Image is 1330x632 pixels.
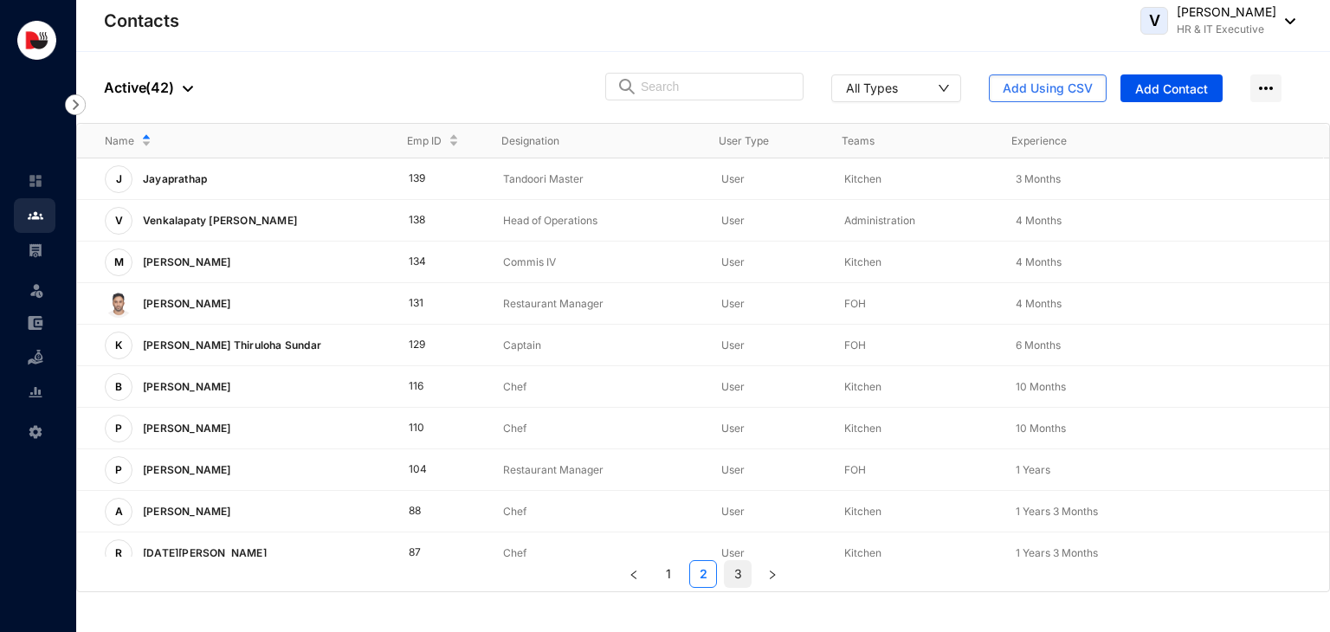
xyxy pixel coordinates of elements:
[104,77,193,98] p: Active ( 42 )
[28,424,43,440] img: settings-unselected.1febfda315e6e19643a1.svg
[132,165,214,193] p: Jayaprathap
[1177,3,1276,21] p: [PERSON_NAME]
[721,380,745,393] span: User
[844,420,987,437] p: Kitchen
[691,124,814,158] th: User Type
[844,295,987,313] p: FOH
[115,340,122,351] span: K
[381,242,476,283] td: 134
[1016,380,1066,393] span: 10 Months
[28,208,43,223] img: people.b0bd17028ad2877b116a.svg
[1016,463,1050,476] span: 1 Years
[474,124,691,158] th: Designation
[689,560,717,588] li: 2
[503,420,694,437] p: Chef
[381,449,476,491] td: 104
[503,461,694,479] p: Restaurant Manager
[767,570,778,580] span: right
[655,560,682,588] li: 1
[132,207,304,235] p: Venkalapaty [PERSON_NAME]
[1016,297,1062,310] span: 4 Months
[14,340,55,375] li: Loan
[844,254,987,271] p: Kitchen
[115,548,122,558] span: R
[1016,546,1098,559] span: 1 Years 3 Months
[641,74,792,100] input: Search
[503,212,694,229] p: Head of Operations
[724,560,752,588] li: 3
[132,248,238,276] p: [PERSON_NAME]
[104,9,179,33] p: Contacts
[844,503,987,520] p: Kitchen
[721,422,745,435] span: User
[1149,13,1160,29] span: V
[1016,505,1098,518] span: 1 Years 3 Months
[690,561,716,587] a: 2
[938,82,950,94] span: down
[989,74,1107,102] button: Add Using CSV
[721,505,745,518] span: User
[407,132,442,150] span: Emp ID
[65,94,86,115] img: nav-icon-right.af6afadce00d159da59955279c43614e.svg
[105,132,134,150] span: Name
[381,283,476,325] td: 131
[132,290,238,318] p: [PERSON_NAME]
[14,198,55,233] li: Contacts
[503,378,694,396] p: Chef
[28,384,43,400] img: report-unselected.e6a6b4230fc7da01f883.svg
[721,339,745,351] span: User
[814,124,984,158] th: Teams
[381,158,476,200] td: 139
[115,465,122,475] span: P
[381,408,476,449] td: 110
[503,171,694,188] p: Tandoori Master
[381,200,476,242] td: 138
[1016,255,1062,268] span: 4 Months
[1016,172,1061,185] span: 3 Months
[28,242,43,258] img: payroll-unselected.b590312f920e76f0c668.svg
[132,498,238,526] p: [PERSON_NAME]
[831,74,961,102] button: All Types
[1016,422,1066,435] span: 10 Months
[844,378,987,396] p: Kitchen
[503,545,694,562] p: Chef
[132,539,274,567] p: [DATE][PERSON_NAME]
[1276,18,1295,24] img: dropdown-black.8e83cc76930a90b1a4fdb6d089b7bf3a.svg
[721,463,745,476] span: User
[381,532,476,574] td: 87
[629,570,639,580] span: left
[132,415,238,442] p: [PERSON_NAME]
[14,306,55,340] li: Expenses
[132,373,238,401] p: [PERSON_NAME]
[28,173,43,189] img: home-unselected.a29eae3204392db15eaf.svg
[14,164,55,198] li: Home
[721,172,745,185] span: User
[844,171,987,188] p: Kitchen
[844,212,987,229] p: Administration
[721,297,745,310] span: User
[116,174,122,184] span: J
[1016,339,1061,351] span: 6 Months
[17,21,56,60] img: logo
[1250,74,1282,102] img: more-horizontal.eedb2faff8778e1aceccc67cc90ae3cb.svg
[721,214,745,227] span: User
[620,560,648,588] li: Previous Page
[725,561,751,587] a: 3
[105,290,132,318] img: 1753414261578_WCoAXgZQCN
[1135,81,1208,98] span: Add Contact
[115,423,122,434] span: P
[655,561,681,587] a: 1
[844,337,987,354] p: FOH
[381,366,476,408] td: 116
[114,257,124,268] span: M
[14,375,55,410] li: Reports
[28,350,43,365] img: loan-unselected.d74d20a04637f2d15ab5.svg
[617,78,637,95] img: search.8ce656024d3affaeffe32e5b30621cb7.svg
[503,337,694,354] p: Captain
[1177,21,1276,38] p: HR & IT Executive
[503,503,694,520] p: Chef
[14,233,55,268] li: Payroll
[846,79,898,96] div: All Types
[381,491,476,532] td: 88
[1016,214,1062,227] span: 4 Months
